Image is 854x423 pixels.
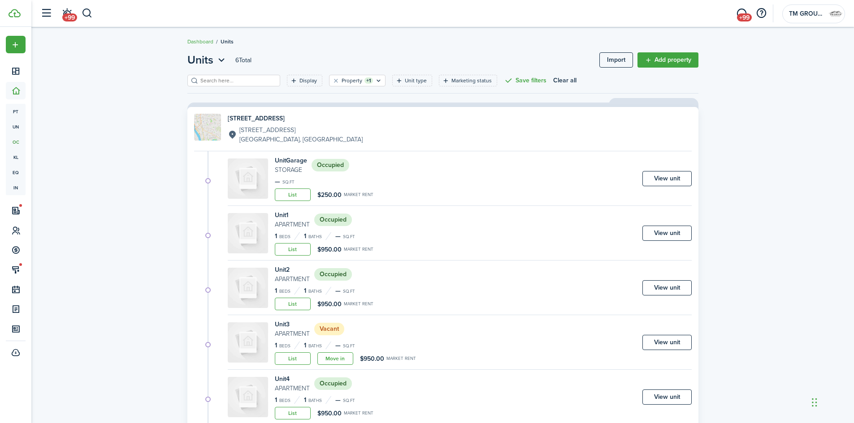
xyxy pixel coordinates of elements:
button: Open resource center [754,6,769,21]
button: Clear filter [332,77,340,84]
small: Market rent [344,302,373,306]
header-page-total: 6 Total [235,56,251,65]
input: Search here... [198,77,277,85]
small: Storage [275,165,307,175]
a: Messaging [733,2,750,25]
small: Apartment [275,220,310,229]
div: Drag [812,389,817,416]
small: Beds [279,235,290,239]
a: kl [6,150,26,165]
span: oc [6,134,26,150]
small: sq.ft [343,398,355,403]
small: Baths [308,289,322,294]
filter-tag-label: Property [342,77,362,85]
small: Beds [279,344,290,348]
a: Dashboard [187,38,213,46]
span: — [275,177,280,186]
p: [GEOGRAPHIC_DATA], [GEOGRAPHIC_DATA] [239,135,363,144]
span: $950.00 [360,354,384,363]
a: pt [6,104,26,119]
span: Units [187,52,213,68]
small: Market rent [386,356,416,361]
a: Notifications [58,2,75,25]
small: Baths [308,398,322,403]
a: View unit [642,226,692,241]
img: TM GROUP NJ LLC [828,7,843,21]
img: Unit avatar [228,377,268,417]
img: Unit avatar [228,268,268,308]
iframe: Chat Widget [705,326,854,423]
status: Occupied [314,377,352,390]
h4: [STREET_ADDRESS] [228,114,363,123]
span: Units [221,38,234,46]
small: Market rent [344,411,373,415]
filter-tag: Open filter [329,75,386,86]
status: Occupied [312,159,349,171]
a: List [275,298,311,310]
small: sq.ft [343,289,355,294]
a: Property avatar[STREET_ADDRESS][STREET_ADDRESS][GEOGRAPHIC_DATA], [GEOGRAPHIC_DATA] [194,114,692,144]
span: 1 [275,286,277,295]
button: Units [187,52,227,68]
img: Unit avatar [228,213,268,253]
h4: Unit 1 [275,210,310,220]
a: View unit [642,389,692,405]
h4: Unit 3 [275,320,310,329]
img: Unit avatar [228,158,268,199]
status: Occupied [314,268,352,281]
small: Beds [279,398,290,403]
button: Save filters [504,75,546,86]
span: 1 [304,341,306,350]
button: Open menu [6,36,26,53]
span: $950.00 [317,245,342,254]
a: Add property [637,52,698,68]
filter-tag-label: Display [299,77,317,85]
small: Apartment [275,384,310,393]
span: $950.00 [317,299,342,309]
small: Baths [308,235,322,239]
status: Occupied [314,214,352,226]
span: 1 [275,341,277,350]
a: un [6,119,26,134]
h4: Unit 4 [275,374,310,384]
span: — [335,341,341,350]
small: sq.ft [282,180,295,184]
a: Move in [317,352,353,365]
span: +99 [62,13,77,21]
button: Open menu [187,52,227,68]
button: Search [82,6,93,21]
p: [STREET_ADDRESS] [239,125,363,135]
img: TenantCloud [9,9,21,17]
filter-tag: Open filter [287,75,322,86]
filter-tag: Open filter [392,75,432,86]
a: List [275,407,311,419]
span: $950.00 [317,409,342,418]
small: Apartment [275,274,310,284]
span: 1 [304,395,306,405]
span: 1 [275,231,277,241]
a: View unit [642,171,692,186]
span: — [335,395,341,405]
small: Beds [279,289,290,294]
img: Property avatar [194,114,221,141]
filter-tag-label: Marketing status [451,77,492,85]
span: TM GROUP NJ LLC [789,11,825,17]
status: Vacant [314,323,344,335]
a: in [6,180,26,195]
span: +99 [737,13,752,21]
a: Import [599,52,633,68]
a: List [275,188,311,201]
img: Unit avatar [228,322,268,363]
small: Baths [308,344,322,348]
button: Open sidebar [38,5,55,22]
small: Apartment [275,329,310,338]
small: sq.ft [343,344,355,348]
small: Market rent [344,192,373,197]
